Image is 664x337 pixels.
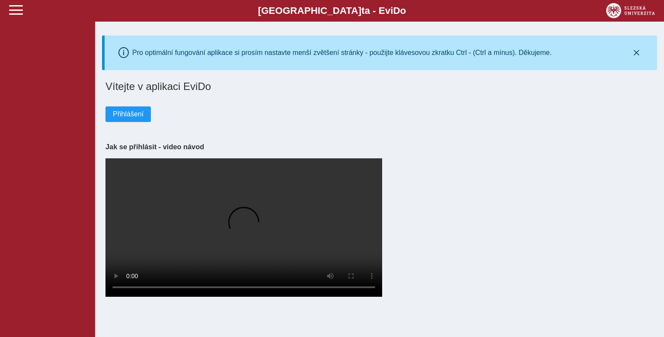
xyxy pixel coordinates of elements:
[113,110,144,118] span: Přihlášení
[132,49,552,57] div: Pro optimální fungování aplikace si prosím nastavte menší zvětšení stránky - použijte klávesovou ...
[105,158,382,297] video: Your browser does not support the video tag.
[105,80,654,93] h1: Vítejte v aplikaci EviDo
[393,5,400,16] span: D
[105,143,654,151] h3: Jak se přihlásit - video návod
[606,3,655,18] img: logo_web_su.png
[361,5,364,16] span: t
[105,106,151,122] button: Přihlášení
[26,5,638,16] b: [GEOGRAPHIC_DATA] a - Evi
[400,5,406,16] span: o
